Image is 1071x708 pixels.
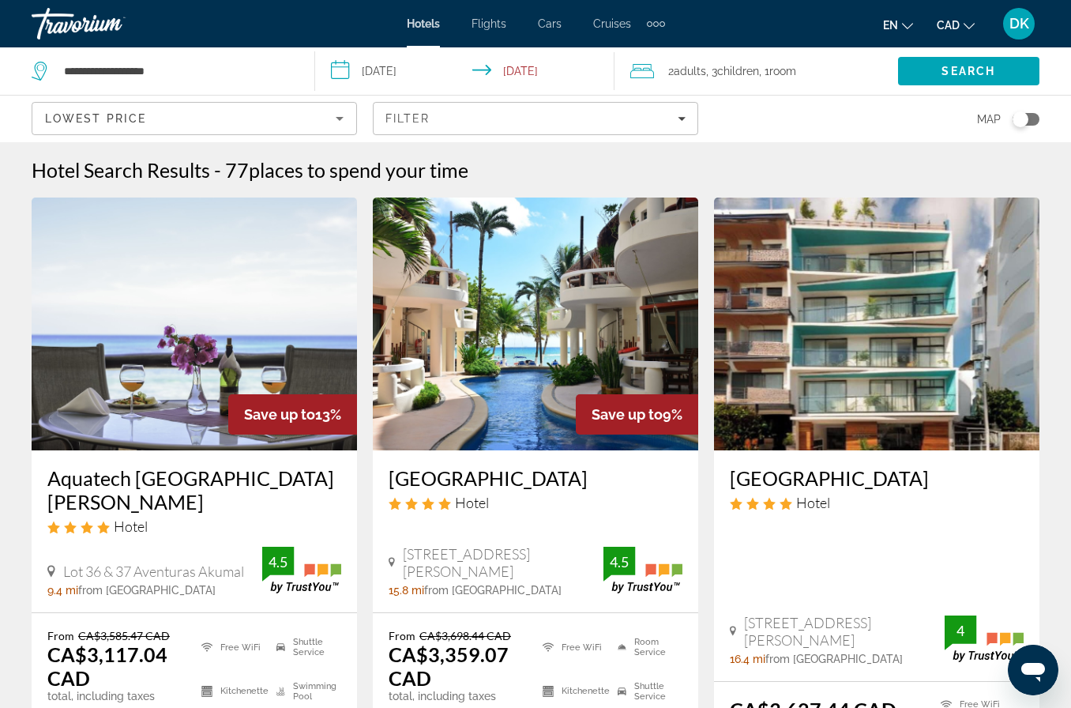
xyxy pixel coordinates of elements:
span: , 3 [706,60,759,82]
p: total, including taxes [389,690,523,702]
div: 9% [576,394,698,435]
li: Shuttle Service [269,629,341,665]
span: Hotel [114,518,148,535]
button: Travelers: 2 adults, 3 children [614,47,898,95]
a: Aquatech [GEOGRAPHIC_DATA][PERSON_NAME] [47,466,341,514]
span: Hotel [455,494,489,511]
span: from [GEOGRAPHIC_DATA] [424,584,562,597]
img: TrustYou guest rating badge [262,547,341,593]
mat-select: Sort by [45,109,344,128]
li: Free WiFi [535,629,610,665]
span: from [GEOGRAPHIC_DATA] [78,584,216,597]
span: Save up to [592,406,663,423]
span: [STREET_ADDRESS][PERSON_NAME] [744,614,945,649]
span: Filter [385,112,430,125]
div: 4 star Hotel [389,494,682,511]
ins: CA$3,117.04 CAD [47,642,167,690]
p: total, including taxes [47,690,182,702]
span: Map [977,108,1001,130]
span: en [883,19,898,32]
button: Toggle map [1001,112,1039,126]
img: Aquatech Villas DeRosa Resort [32,198,357,450]
input: Search hotel destination [62,59,291,83]
span: 15.8 mi [389,584,424,597]
a: Cars [538,17,562,30]
a: [GEOGRAPHIC_DATA] [389,466,682,490]
del: CA$3,698.44 CAD [419,629,511,642]
del: CA$3,585.47 CAD [78,629,170,642]
button: User Menu [998,7,1039,40]
span: CAD [937,19,960,32]
span: Lot 36 & 37 Aventuras Akumal [63,563,244,580]
div: 4.5 [262,552,294,571]
img: Playa Palms Beach Hotel [373,198,698,450]
a: [GEOGRAPHIC_DATA] [730,466,1024,490]
img: TrustYou guest rating badge [945,616,1024,662]
div: 4 star Hotel [47,518,341,535]
li: Free WiFi [194,629,269,665]
button: Change language [883,13,913,36]
span: From [389,629,415,642]
span: Children [717,65,759,77]
h2: 77 [225,158,468,182]
span: 16.4 mi [730,653,765,665]
span: places to spend your time [249,158,468,182]
span: Adults [674,65,706,77]
span: Lowest Price [45,112,146,125]
span: DK [1009,16,1029,32]
div: 4 [945,621,976,640]
iframe: Button to launch messaging window [1008,645,1058,695]
img: Marvic Hotel [714,198,1039,450]
button: Filters [373,102,698,135]
a: Flights [472,17,506,30]
span: Save up to [244,406,315,423]
div: 13% [228,394,357,435]
li: Room Service [610,629,682,665]
a: Hotels [407,17,440,30]
span: 2 [668,60,706,82]
span: From [47,629,74,642]
span: from [GEOGRAPHIC_DATA] [765,653,903,665]
a: Travorium [32,3,190,44]
button: Select check in and out date [315,47,614,95]
span: 9.4 mi [47,584,78,597]
img: TrustYou guest rating badge [603,547,682,593]
span: Search [941,65,995,77]
div: 4.5 [603,552,635,571]
h1: Hotel Search Results [32,158,210,182]
span: , 1 [759,60,796,82]
span: [STREET_ADDRESS][PERSON_NAME] [403,545,603,580]
span: Hotel [796,494,830,511]
div: 4 star Hotel [730,494,1024,511]
button: Extra navigation items [647,11,665,36]
ins: CA$3,359.07 CAD [389,642,509,690]
button: Search [898,57,1039,85]
button: Change currency [937,13,975,36]
span: Room [769,65,796,77]
span: - [214,158,221,182]
a: Cruises [593,17,631,30]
